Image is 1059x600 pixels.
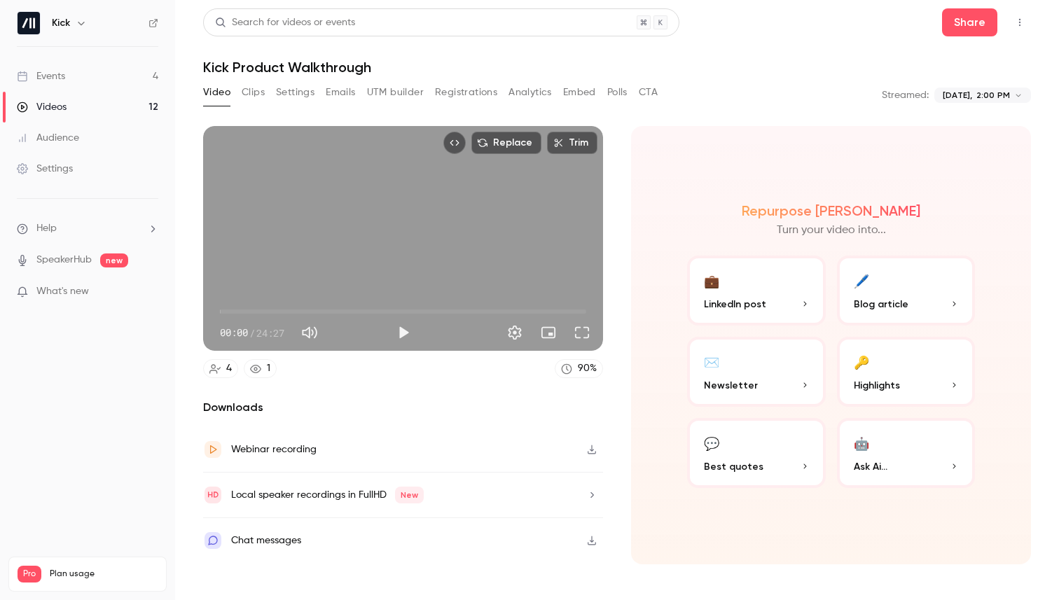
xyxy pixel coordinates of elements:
div: 90 % [578,361,597,376]
button: 💬Best quotes [687,418,826,488]
span: Blog article [854,297,908,312]
span: Help [36,221,57,236]
h2: Downloads [203,399,603,416]
button: Play [389,319,417,347]
button: Polls [607,81,628,104]
div: 4 [226,361,232,376]
button: ✉️Newsletter [687,337,826,407]
button: Analytics [508,81,552,104]
button: Mute [296,319,324,347]
span: Highlights [854,378,900,393]
button: 💼LinkedIn post [687,256,826,326]
div: Audience [17,131,79,145]
span: Pro [18,566,41,582]
a: 1 [244,359,277,378]
button: Registrations [435,81,497,104]
div: 💼 [704,270,719,291]
button: 🔑Highlights [837,337,976,407]
span: [DATE], [943,89,972,102]
div: 🤖 [854,432,869,454]
span: 2:00 PM [976,89,1010,102]
button: 🤖Ask Ai... [837,418,976,488]
a: 4 [203,359,238,378]
button: Share [942,8,997,36]
button: Full screen [568,319,596,347]
p: Streamed: [882,88,929,102]
button: Settings [501,319,529,347]
button: Emails [326,81,355,104]
div: 1 [267,361,270,376]
button: Settings [276,81,314,104]
div: Events [17,69,65,83]
img: Kick [18,12,40,34]
p: Turn your video into... [777,222,886,239]
div: 💬 [704,432,719,454]
button: 🖊️Blog article [837,256,976,326]
iframe: Noticeable Trigger [141,286,158,298]
button: Embed [563,81,596,104]
div: Videos [17,100,67,114]
h2: Repurpose [PERSON_NAME] [742,202,920,219]
div: 🔑 [854,351,869,372]
span: new [100,253,128,267]
a: SpeakerHub [36,253,92,267]
div: ✉️ [704,351,719,372]
span: 24:27 [256,326,284,340]
div: Chat messages [231,532,301,549]
button: Replace [471,132,541,154]
span: Best quotes [704,459,763,474]
div: Webinar recording [231,441,317,458]
span: 00:00 [220,326,248,340]
button: Trim [547,132,597,154]
div: Search for videos or events [215,15,355,30]
button: UTM builder [367,81,424,104]
a: 90% [555,359,603,378]
h6: Kick [52,16,70,30]
button: Turn on miniplayer [534,319,562,347]
button: Clips [242,81,265,104]
div: 00:00 [220,326,284,340]
li: help-dropdown-opener [17,221,158,236]
span: Newsletter [704,378,758,393]
span: What's new [36,284,89,299]
div: 🖊️ [854,270,869,291]
button: Video [203,81,230,104]
span: LinkedIn post [704,297,766,312]
span: Ask Ai... [854,459,887,474]
h1: Kick Product Walkthrough [203,59,1031,76]
div: Settings [17,162,73,176]
span: Plan usage [50,568,158,580]
button: Embed video [443,132,466,154]
button: CTA [639,81,658,104]
span: New [395,487,424,503]
button: Top Bar Actions [1009,11,1031,34]
div: Local speaker recordings in FullHD [231,487,424,503]
span: / [249,326,255,340]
